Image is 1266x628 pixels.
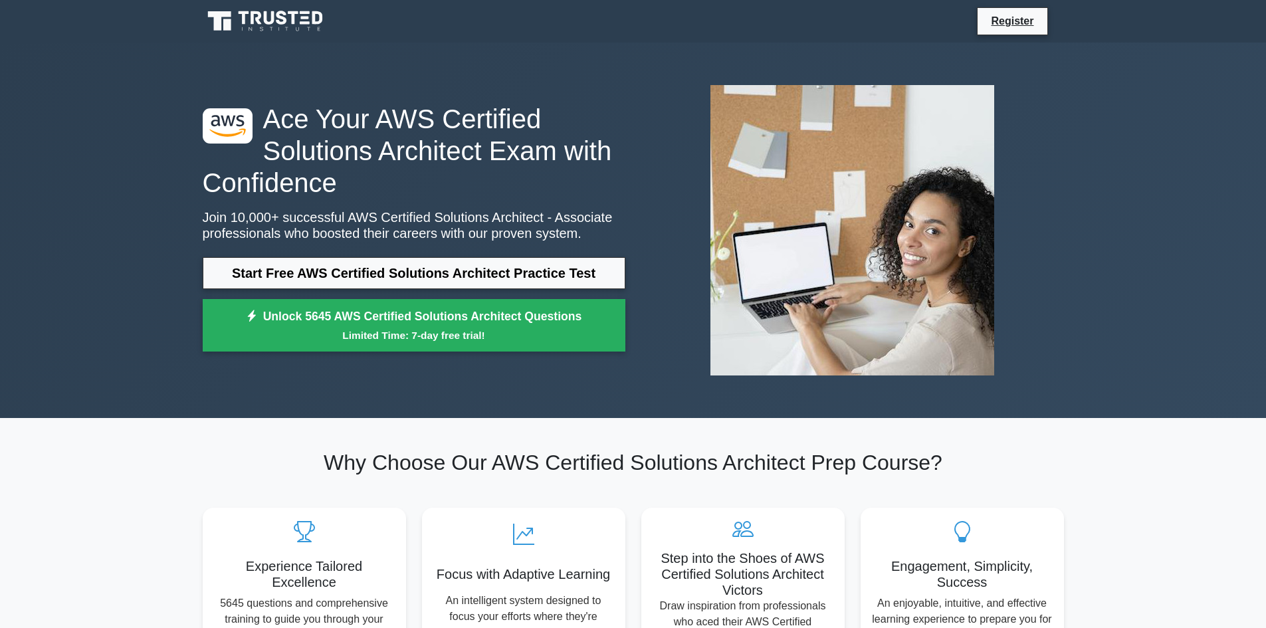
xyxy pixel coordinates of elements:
[219,328,609,343] small: Limited Time: 7-day free trial!
[203,299,625,352] a: Unlock 5645 AWS Certified Solutions Architect QuestionsLimited Time: 7-day free trial!
[213,558,395,590] h5: Experience Tailored Excellence
[203,450,1064,475] h2: Why Choose Our AWS Certified Solutions Architect Prep Course?
[203,103,625,199] h1: Ace Your AWS Certified Solutions Architect Exam with Confidence
[652,550,834,598] h5: Step into the Shoes of AWS Certified Solutions Architect Victors
[983,13,1041,29] a: Register
[203,209,625,241] p: Join 10,000+ successful AWS Certified Solutions Architect - Associate professionals who boosted t...
[203,257,625,289] a: Start Free AWS Certified Solutions Architect Practice Test
[433,566,615,582] h5: Focus with Adaptive Learning
[871,558,1053,590] h5: Engagement, Simplicity, Success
